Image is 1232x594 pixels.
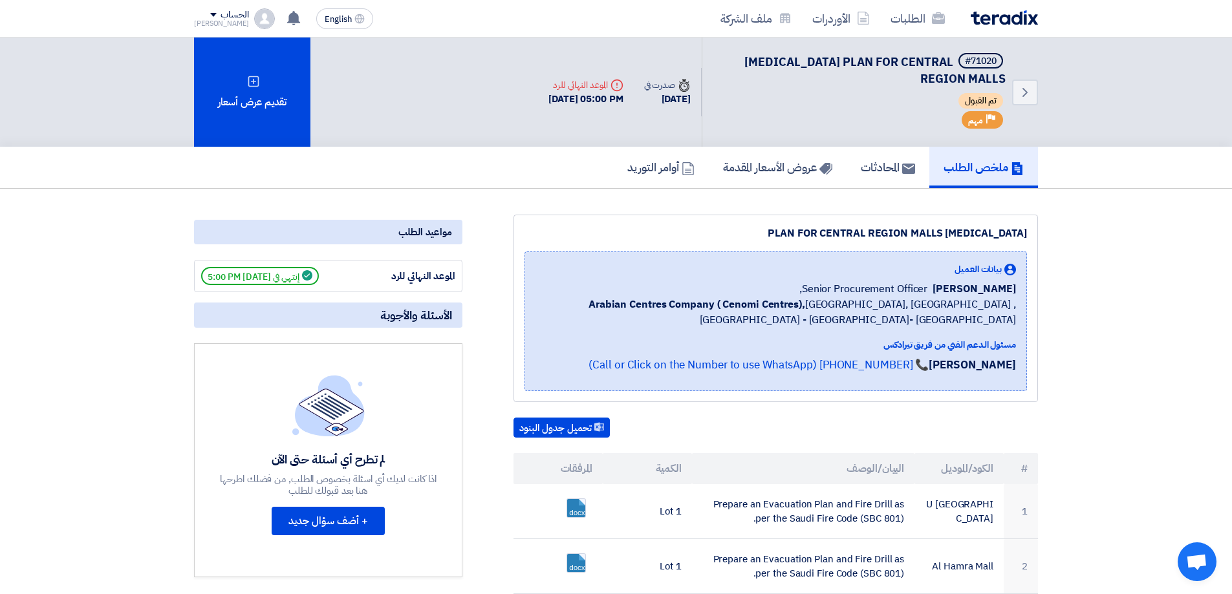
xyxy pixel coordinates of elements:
[644,92,691,107] div: [DATE]
[914,539,1004,594] td: Al Hamra Mall
[201,267,319,285] span: إنتهي في [DATE] 5:00 PM
[603,539,692,594] td: 1 Lot
[965,57,997,66] div: #71020
[1004,539,1038,594] td: 2
[548,92,623,107] div: [DATE] 05:00 PM
[847,147,929,188] a: المحادثات
[535,297,1016,328] span: [GEOGRAPHIC_DATA], [GEOGRAPHIC_DATA] ,[GEOGRAPHIC_DATA] - [GEOGRAPHIC_DATA]- [GEOGRAPHIC_DATA]
[929,147,1038,188] a: ملخص الطلب
[194,20,249,27] div: [PERSON_NAME]
[194,37,310,147] div: تقديم عرض أسعار
[958,93,1003,109] span: تم القبول
[1004,453,1038,484] th: #
[535,338,1016,352] div: مسئول الدعم الفني من فريق تيرادكس
[589,357,929,373] a: 📞 [PHONE_NUMBER] (Call or Click on the Number to use WhatsApp)
[709,147,847,188] a: عروض الأسعار المقدمة
[880,3,955,34] a: الطلبات
[914,484,1004,539] td: U [GEOGRAPHIC_DATA]
[567,499,671,577] a: Approved_SOW_1754982598681.docx
[799,281,927,297] span: Senior Procurement Officer,
[613,147,709,188] a: أوامر التوريد
[929,357,1016,373] strong: [PERSON_NAME]
[254,8,275,29] img: profile_test.png
[219,452,438,467] div: لم تطرح أي أسئلة حتى الآن
[513,418,610,438] button: تحميل جدول البنود
[723,160,832,175] h5: عروض الأسعار المقدمة
[513,453,603,484] th: المرفقات
[358,269,455,284] div: الموعد النهائي للرد
[325,15,352,24] span: English
[710,3,802,34] a: ملف الشركة
[380,308,452,323] span: الأسئلة والأجوبة
[971,10,1038,25] img: Teradix logo
[955,262,1002,276] span: بيانات العميل
[603,484,692,539] td: 1 Lot
[603,453,692,484] th: الكمية
[221,10,248,21] div: الحساب
[194,220,462,244] div: مواعيد الطلب
[524,226,1027,241] div: [MEDICAL_DATA] PLAN FOR CENTRAL REGION MALLS
[292,375,365,436] img: empty_state_list.svg
[644,78,691,92] div: صدرت في
[692,539,915,594] td: Prepare an Evacuation Plan and Fire Drill as per the Saudi Fire Code (SBC 801).
[589,297,805,312] b: Arabian Centres Company ( Cenomi Centres),
[316,8,373,29] button: English
[718,53,1006,87] h5: EMERGENCY EVACUATION PLAN FOR CENTRAL REGION MALLS
[692,453,915,484] th: البيان/الوصف
[1178,542,1216,581] a: Open chat
[744,53,1006,87] span: [MEDICAL_DATA] PLAN FOR CENTRAL REGION MALLS
[548,78,623,92] div: الموعد النهائي للرد
[861,160,915,175] h5: المحادثات
[627,160,695,175] h5: أوامر التوريد
[802,3,880,34] a: الأوردرات
[1004,484,1038,539] td: 1
[692,484,915,539] td: Prepare an Evacuation Plan and Fire Drill as per the Saudi Fire Code (SBC 801).
[968,114,983,127] span: مهم
[933,281,1016,297] span: [PERSON_NAME]
[219,473,438,496] div: اذا كانت لديك أي اسئلة بخصوص الطلب, من فضلك اطرحها هنا بعد قبولك للطلب
[914,453,1004,484] th: الكود/الموديل
[272,507,385,535] button: + أضف سؤال جديد
[944,160,1024,175] h5: ملخص الطلب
